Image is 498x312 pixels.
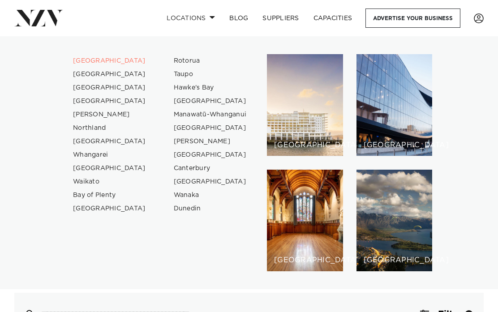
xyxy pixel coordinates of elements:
a: SUPPLIERS [255,9,306,28]
img: nzv-logo.png [14,10,63,26]
a: Advertise your business [365,9,460,28]
a: [GEOGRAPHIC_DATA] [66,81,153,94]
a: [GEOGRAPHIC_DATA] [66,135,153,148]
a: Auckland venues [GEOGRAPHIC_DATA] [267,54,343,156]
h6: [GEOGRAPHIC_DATA] [364,141,425,149]
a: [GEOGRAPHIC_DATA] [167,148,254,162]
a: [GEOGRAPHIC_DATA] [66,162,153,175]
a: [GEOGRAPHIC_DATA] [66,54,153,68]
a: [GEOGRAPHIC_DATA] [167,94,254,108]
a: Wanaka [167,188,254,202]
a: [GEOGRAPHIC_DATA] [167,121,254,135]
a: Manawatū-Whanganui [167,108,254,121]
a: Whangarei [66,148,153,162]
a: Wellington venues [GEOGRAPHIC_DATA] [356,54,433,156]
a: Northland [66,121,153,135]
a: Rotorua [167,54,254,68]
a: Queenstown venues [GEOGRAPHIC_DATA] [356,170,433,272]
a: Bay of Plenty [66,188,153,202]
a: Capacities [306,9,360,28]
a: Canterbury [167,162,254,175]
a: Taupo [167,68,254,81]
a: Waikato [66,175,153,188]
a: BLOG [222,9,255,28]
a: Hawke's Bay [167,81,254,94]
a: [GEOGRAPHIC_DATA] [167,175,254,188]
a: [GEOGRAPHIC_DATA] [66,202,153,215]
h6: [GEOGRAPHIC_DATA] [274,256,336,264]
a: Christchurch venues [GEOGRAPHIC_DATA] [267,170,343,272]
a: [GEOGRAPHIC_DATA] [66,68,153,81]
a: Dunedin [167,202,254,215]
a: [PERSON_NAME] [167,135,254,148]
a: [PERSON_NAME] [66,108,153,121]
h6: [GEOGRAPHIC_DATA] [364,256,425,264]
a: Locations [159,9,222,28]
a: [GEOGRAPHIC_DATA] [66,94,153,108]
h6: [GEOGRAPHIC_DATA] [274,141,336,149]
